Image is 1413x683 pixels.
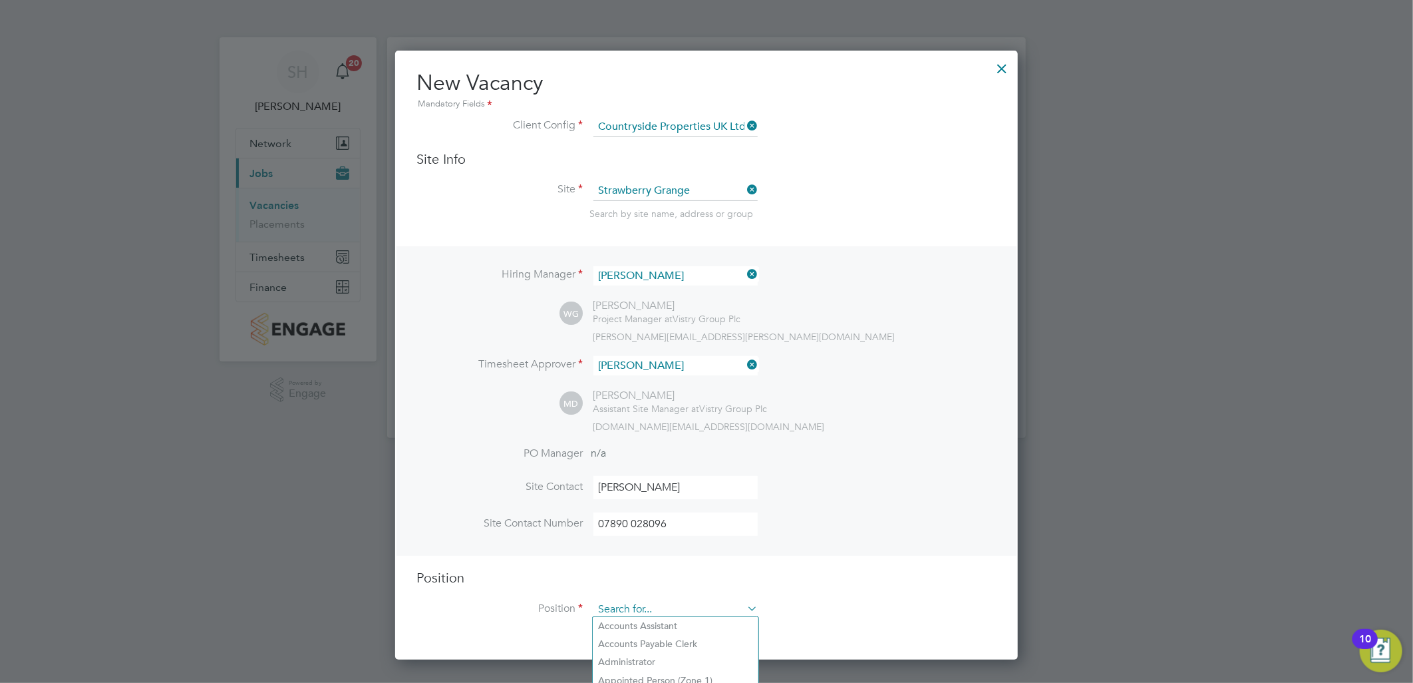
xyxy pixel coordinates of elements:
label: Site Contact Number [416,517,583,531]
label: Position [416,602,583,616]
span: Search by site name, address or group [589,208,753,220]
input: Search for... [593,600,758,620]
label: Client Config [416,118,583,132]
label: Timesheet Approver [416,357,583,371]
div: [PERSON_NAME] [593,299,740,313]
span: [DOMAIN_NAME][EMAIL_ADDRESS][DOMAIN_NAME] [593,421,824,433]
div: Vistry Group Plc [593,313,740,325]
span: WG [559,302,583,326]
li: Accounts Assistant [593,617,758,635]
span: [PERSON_NAME][EMAIL_ADDRESS][PERSON_NAME][DOMAIN_NAME] [593,331,895,343]
h3: Position [416,569,997,586]
div: Vistry Group Plc [593,403,767,415]
h3: Site Info [416,150,997,168]
label: Site [416,182,583,196]
input: Search for... [593,117,758,137]
span: n/a [591,447,606,460]
span: Assistant Site Manager at [593,403,699,415]
button: Open Resource Center, 10 new notifications [1360,630,1402,672]
div: [PERSON_NAME] [593,389,767,403]
li: Accounts Payable Clerk [593,635,758,653]
span: Project Manager at [593,313,673,325]
label: Site Contact [416,480,583,494]
input: Search for... [593,356,758,375]
li: Administrator [593,653,758,671]
h2: New Vacancy [416,69,997,112]
span: MD [559,392,583,415]
label: PO Manager [416,447,583,461]
input: Search for... [593,266,758,286]
input: Search for... [593,181,758,201]
div: Mandatory Fields [416,97,997,112]
label: Hiring Manager [416,268,583,282]
div: 10 [1359,639,1371,656]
